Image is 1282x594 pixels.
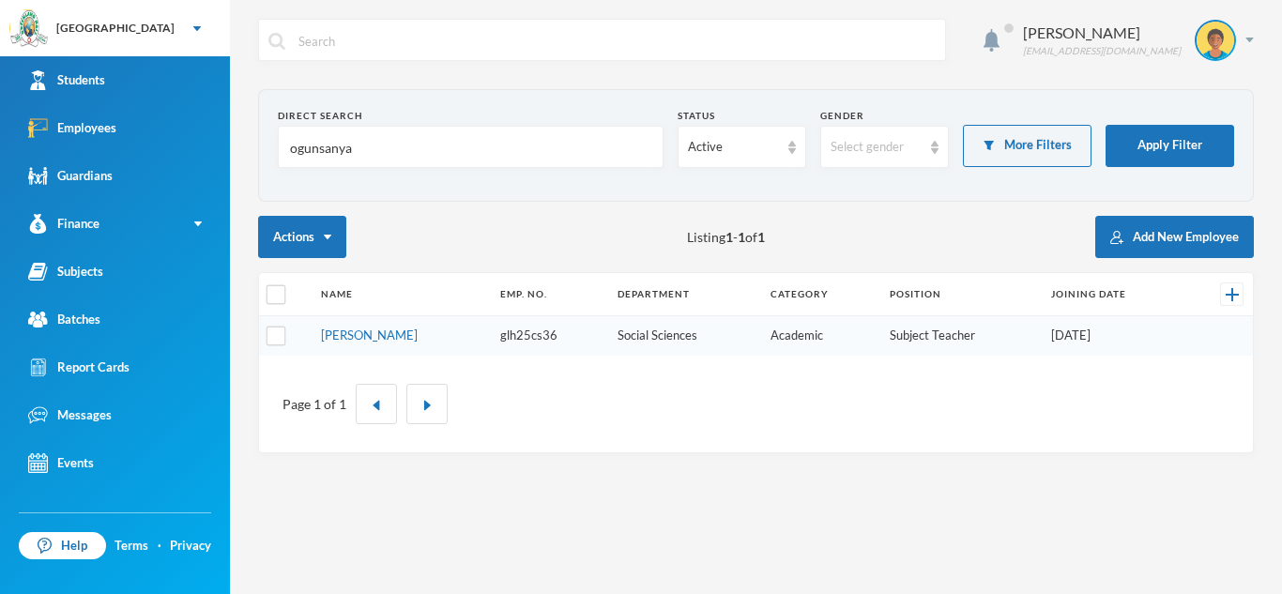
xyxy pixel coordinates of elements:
[28,166,113,186] div: Guardians
[761,273,880,316] th: Category
[28,453,94,473] div: Events
[288,127,653,169] input: Name, Emp. No, Phone number, Email Address
[725,229,733,245] b: 1
[19,532,106,560] a: Help
[831,138,922,157] div: Select gender
[1106,125,1234,167] button: Apply Filter
[880,316,1042,356] td: Subject Teacher
[608,316,761,356] td: Social Sciences
[1023,44,1181,58] div: [EMAIL_ADDRESS][DOMAIN_NAME]
[757,229,765,245] b: 1
[28,310,100,329] div: Batches
[687,227,765,247] span: Listing - of
[1023,22,1181,44] div: [PERSON_NAME]
[1042,316,1187,356] td: [DATE]
[28,358,130,377] div: Report Cards
[28,118,116,138] div: Employees
[678,109,806,123] div: Status
[1197,22,1234,59] img: STUDENT
[268,33,285,50] img: search
[738,229,745,245] b: 1
[880,273,1042,316] th: Position
[491,316,609,356] td: glh25cs36
[114,537,148,556] a: Terms
[297,20,936,62] input: Search
[170,537,211,556] a: Privacy
[28,262,103,282] div: Subjects
[1095,216,1254,258] button: Add New Employee
[1226,288,1239,301] img: +
[312,273,491,316] th: Name
[10,10,48,48] img: logo
[963,125,1091,167] button: More Filters
[688,138,779,157] div: Active
[278,109,664,123] div: Direct Search
[28,405,112,425] div: Messages
[28,70,105,90] div: Students
[282,394,346,414] div: Page 1 of 1
[158,537,161,556] div: ·
[321,327,418,343] a: [PERSON_NAME]
[491,273,609,316] th: Emp. No.
[761,316,880,356] td: Academic
[56,20,175,37] div: [GEOGRAPHIC_DATA]
[258,216,346,258] button: Actions
[28,214,99,234] div: Finance
[1042,273,1187,316] th: Joining Date
[820,109,949,123] div: Gender
[608,273,761,316] th: Department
